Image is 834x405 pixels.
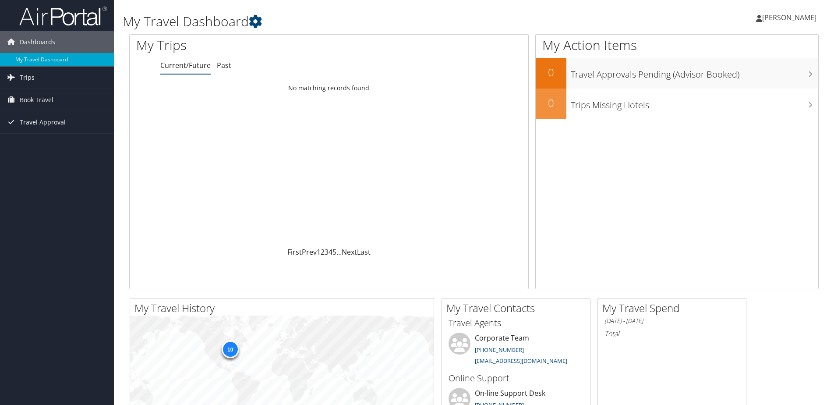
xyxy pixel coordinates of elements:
h2: My Travel Spend [602,301,746,316]
a: 4 [329,247,332,257]
td: No matching records found [130,80,528,96]
a: First [287,247,302,257]
span: Dashboards [20,31,55,53]
a: Next [342,247,357,257]
h3: Travel Approvals Pending (Advisor Booked) [571,64,818,81]
h3: Trips Missing Hotels [571,95,818,111]
a: [PERSON_NAME] [756,4,825,31]
h2: My Travel History [134,301,434,316]
h1: My Travel Dashboard [123,12,591,31]
a: Last [357,247,371,257]
h3: Travel Agents [449,317,583,329]
h2: 0 [536,65,566,80]
h2: 0 [536,96,566,110]
span: Trips [20,67,35,89]
a: 5 [332,247,336,257]
a: 0Trips Missing Hotels [536,89,818,119]
span: Travel Approval [20,111,66,133]
img: airportal-logo.png [19,6,107,26]
li: Corporate Team [444,333,588,369]
h3: Online Support [449,372,583,384]
a: Current/Future [160,60,211,70]
a: 2 [321,247,325,257]
a: Prev [302,247,317,257]
span: Book Travel [20,89,53,111]
a: [PHONE_NUMBER] [475,346,524,354]
a: Past [217,60,231,70]
span: … [336,247,342,257]
h1: My Action Items [536,36,818,54]
span: [PERSON_NAME] [762,13,816,22]
h6: Total [604,329,739,338]
h6: [DATE] - [DATE] [604,317,739,325]
h1: My Trips [136,36,356,54]
a: 3 [325,247,329,257]
a: 0Travel Approvals Pending (Advisor Booked) [536,58,818,89]
div: 10 [221,341,239,358]
a: [EMAIL_ADDRESS][DOMAIN_NAME] [475,357,567,365]
a: 1 [317,247,321,257]
h2: My Travel Contacts [446,301,590,316]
